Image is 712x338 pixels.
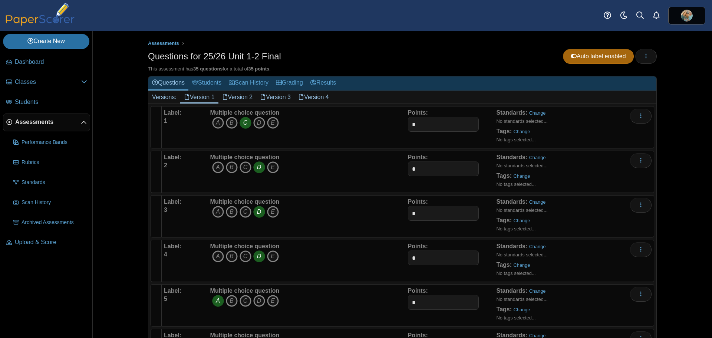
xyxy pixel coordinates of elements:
[10,134,90,151] a: Performance Bands
[253,117,265,129] i: D
[10,154,90,171] a: Rubrics
[226,206,238,218] i: B
[164,198,181,205] b: Label:
[294,91,333,104] a: Version 4
[630,153,652,168] button: More options
[164,162,167,168] b: 2
[15,98,87,106] span: Students
[514,129,530,134] a: Change
[212,250,224,262] i: A
[148,50,281,63] h1: Questions for 25/26 Unit 1-2 Final
[164,207,167,213] b: 3
[164,288,181,294] b: Label:
[210,288,280,294] b: Multiple choice question
[3,114,90,131] a: Assessments
[226,161,238,173] i: B
[10,194,90,211] a: Scan History
[148,76,188,90] a: Questions
[212,161,224,173] i: A
[497,109,528,116] b: Standards:
[497,252,548,257] small: No standards selected...
[193,66,222,72] u: 35 questions
[408,288,428,294] b: Points:
[529,155,546,160] a: Change
[210,109,280,116] b: Multiple choice question
[497,226,536,232] small: No tags selected...
[253,295,265,307] i: D
[497,296,548,302] small: No standards selected...
[164,154,181,160] b: Label:
[164,118,167,124] b: 1
[10,214,90,232] a: Archived Assessments
[497,243,528,249] b: Standards:
[15,78,81,86] span: Classes
[3,234,90,252] a: Upload & Score
[514,262,530,268] a: Change
[256,91,294,104] a: Version 3
[497,207,548,213] small: No standards selected...
[180,91,218,104] a: Version 1
[497,154,528,160] b: Standards:
[267,295,279,307] i: E
[514,307,530,312] a: Change
[630,198,652,213] button: More options
[15,58,87,66] span: Dashboard
[648,7,665,24] a: Alerts
[529,199,546,205] a: Change
[3,53,90,71] a: Dashboard
[22,199,87,206] span: Scan History
[22,139,87,146] span: Performance Bands
[226,250,238,262] i: B
[212,295,224,307] i: A
[267,206,279,218] i: E
[630,109,652,124] button: More options
[3,20,77,27] a: PaperScorer
[240,250,251,262] i: C
[497,262,512,268] b: Tags:
[15,118,81,126] span: Assessments
[497,181,536,187] small: No tags selected...
[408,154,428,160] b: Points:
[514,218,530,223] a: Change
[3,34,89,49] a: Create New
[497,128,512,134] b: Tags:
[668,7,705,24] a: ps.7R70R2c4AQM5KRlH
[22,159,87,166] span: Rubrics
[3,73,90,91] a: Classes
[226,117,238,129] i: B
[497,270,536,276] small: No tags selected...
[529,110,546,116] a: Change
[307,76,340,90] a: Results
[267,161,279,173] i: E
[148,40,179,46] span: Assessments
[164,109,181,116] b: Label:
[497,198,528,205] b: Standards:
[188,76,225,90] a: Students
[15,238,87,246] span: Upload & Score
[408,109,428,116] b: Points:
[226,295,238,307] i: B
[148,66,657,72] div: This assessment has for a total of .
[146,39,181,48] a: Assessments
[10,174,90,191] a: Standards
[497,163,548,168] small: No standards selected...
[240,161,251,173] i: C
[630,242,652,257] button: More options
[148,91,180,104] div: Versions:
[497,173,512,179] b: Tags:
[218,91,257,104] a: Version 2
[164,251,167,257] b: 4
[164,296,167,302] b: 5
[529,288,546,294] a: Change
[248,66,269,72] u: 35 points
[3,3,77,26] img: PaperScorer
[164,243,181,249] b: Label:
[497,306,512,312] b: Tags:
[497,315,536,321] small: No tags selected...
[563,49,634,64] a: Auto label enabled
[497,288,528,294] b: Standards:
[681,10,693,22] img: ps.7R70R2c4AQM5KRlH
[210,154,280,160] b: Multiple choice question
[225,76,272,90] a: Scan History
[253,206,265,218] i: D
